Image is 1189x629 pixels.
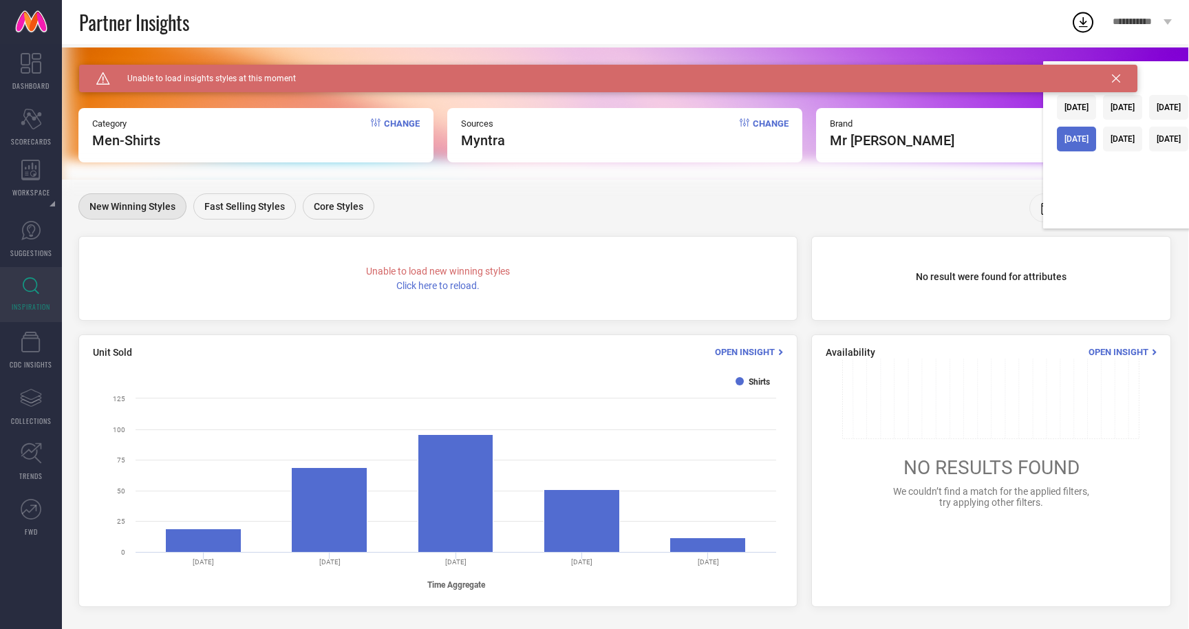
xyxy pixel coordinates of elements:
span: New Winning Styles [89,201,175,212]
div: [DATE] [1064,103,1089,112]
text: 100 [113,426,125,434]
span: No result were found for attributes [916,271,1067,282]
span: COLLECTIONS [11,416,52,426]
div: Open Insight [715,345,783,359]
text: [DATE] [193,558,214,566]
text: 25 [117,518,125,525]
div: [DATE] [1064,134,1089,144]
span: SCORECARDS [11,136,52,147]
text: [DATE] [571,558,592,566]
text: 125 [113,395,125,403]
span: We couldn’t find a match for the applied filters, try applying other filters. [893,486,1089,508]
span: Availability [826,347,875,358]
span: Category [92,118,160,129]
div: [DATE] [1157,103,1181,112]
span: Partner Insights [79,8,189,36]
span: Unable to load new winning styles [366,266,510,277]
text: [DATE] [319,558,341,566]
span: Open Insight [1089,347,1148,357]
span: TRENDS [19,471,43,481]
span: Click here to reload. [396,280,480,291]
text: [DATE] [698,558,719,566]
span: WORKSPACE [12,187,50,198]
span: Unit Sold [93,347,132,358]
span: Open Insight [715,347,775,357]
tspan: Time Aggregate [427,580,486,590]
div: [DATE] [1157,134,1181,144]
span: Sources [461,118,505,129]
span: FWD [25,526,38,537]
text: 0 [121,548,125,556]
span: Unable to load insights styles at this moment [110,74,296,83]
span: Fast Selling Styles [204,201,285,212]
span: SUGGESTIONS [10,248,52,258]
span: Core Styles [314,201,363,212]
span: Change [384,118,420,149]
div: Open Insight [1089,345,1157,359]
span: Brand [830,118,954,129]
div: [DATE] [1111,103,1135,112]
span: Men-Shirts [92,132,160,149]
span: mr [PERSON_NAME] [830,132,954,149]
span: NO RESULTS FOUND [903,456,1080,479]
text: Shirts [749,377,770,387]
span: CDC INSIGHTS [10,359,52,370]
span: Dashboard [78,68,160,87]
text: [DATE] [445,558,467,566]
span: myntra [461,132,505,149]
text: 75 [117,456,125,464]
div: Open download list [1071,10,1095,34]
span: DASHBOARD [12,81,50,91]
text: 50 [117,487,125,495]
div: [DATE] [1111,134,1135,144]
span: INSPIRATION [12,301,50,312]
span: Change [753,118,789,149]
